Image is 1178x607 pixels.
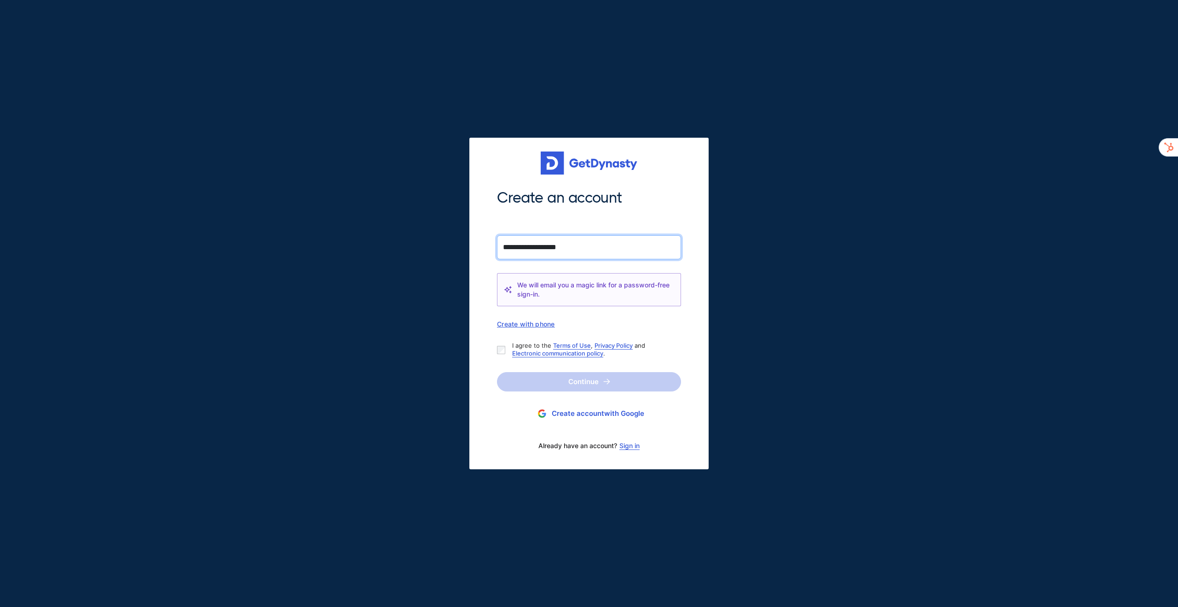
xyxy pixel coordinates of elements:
span: We will email you a magic link for a password-free sign-in. [517,280,674,299]
button: Create accountwith Google [497,405,681,422]
a: Privacy Policy [595,342,633,349]
span: Create an account [497,188,681,208]
a: Terms of Use [553,342,591,349]
p: I agree to the , and . [512,342,674,357]
a: Electronic communication policy [512,350,603,357]
div: Already have an account? [497,436,681,455]
img: Get started for free with Dynasty Trust Company [541,152,637,175]
a: Sign in [619,442,640,449]
div: Create with phone [497,320,681,328]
